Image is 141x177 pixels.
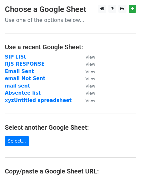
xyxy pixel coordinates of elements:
a: Absentee list [5,90,41,96]
a: View [79,69,95,74]
a: View [79,98,95,103]
p: Use one of the options below... [5,17,136,23]
a: View [79,76,95,81]
h3: Choose a Google Sheet [5,5,136,14]
a: xyzUntitled spreadsheet [5,98,72,103]
a: View [79,54,95,60]
small: View [86,76,95,81]
a: Select... [5,136,29,146]
small: View [86,91,95,96]
a: View [79,90,95,96]
small: View [86,84,95,88]
a: mail sent [5,83,30,89]
a: View [79,61,95,67]
a: RJS RESPONSE [5,61,45,67]
a: View [79,83,95,89]
h4: Select another Google Sheet: [5,124,136,131]
a: Email Sent [5,69,34,74]
a: SIP LISt [5,54,26,60]
small: View [86,69,95,74]
h4: Use a recent Google Sheet: [5,43,136,51]
a: email Not Sent [5,76,45,81]
small: View [86,55,95,60]
small: View [86,62,95,67]
h4: Copy/paste a Google Sheet URL: [5,167,136,175]
small: View [86,98,95,103]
